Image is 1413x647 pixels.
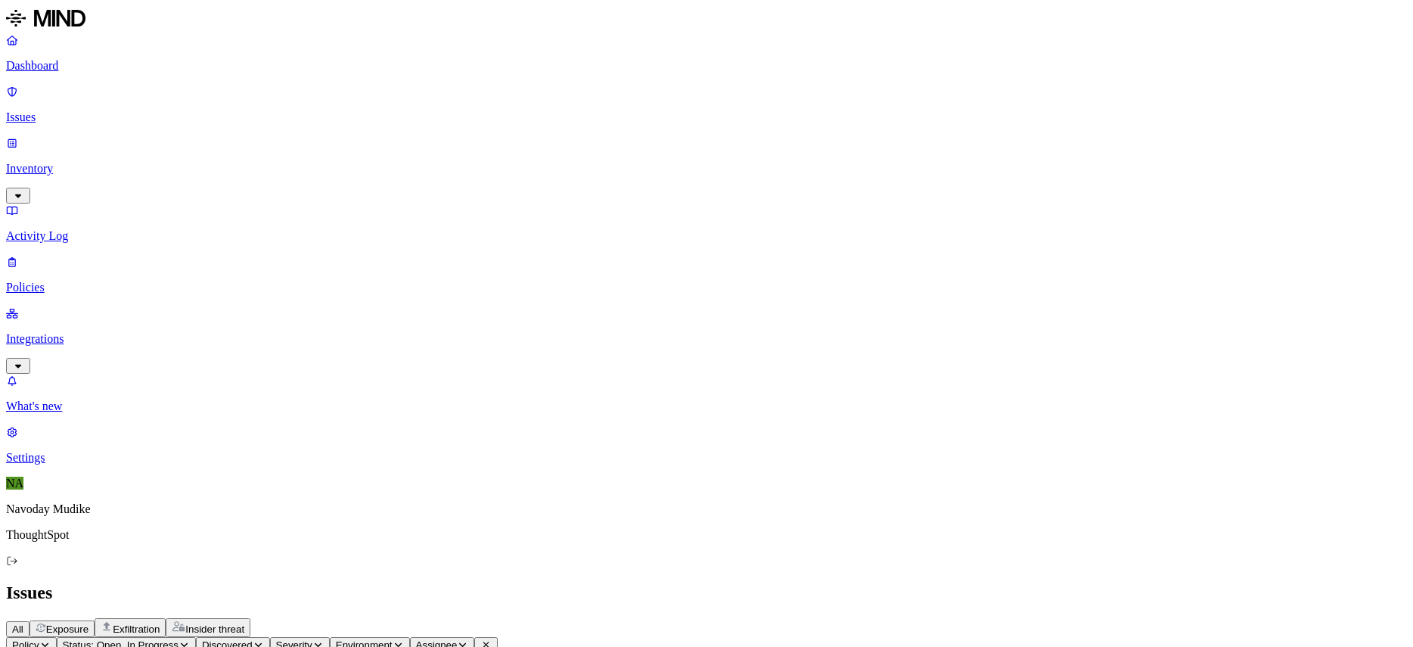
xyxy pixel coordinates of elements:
[113,624,160,635] span: Exfiltration
[6,6,85,30] img: MIND
[6,229,1407,243] p: Activity Log
[185,624,244,635] span: Insider threat
[6,583,1407,603] h2: Issues
[6,306,1407,372] a: Integrations
[6,400,1407,413] p: What's new
[12,624,23,635] span: All
[6,204,1407,243] a: Activity Log
[6,451,1407,465] p: Settings
[6,85,1407,124] a: Issues
[6,33,1407,73] a: Dashboard
[6,110,1407,124] p: Issues
[6,425,1407,465] a: Settings
[6,528,1407,542] p: ThoughtSpot
[6,162,1407,176] p: Inventory
[6,59,1407,73] p: Dashboard
[6,6,1407,33] a: MIND
[6,136,1407,201] a: Inventory
[6,255,1407,294] a: Policies
[6,477,23,490] span: NA
[6,332,1407,346] p: Integrations
[46,624,89,635] span: Exposure
[6,374,1407,413] a: What's new
[6,281,1407,294] p: Policies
